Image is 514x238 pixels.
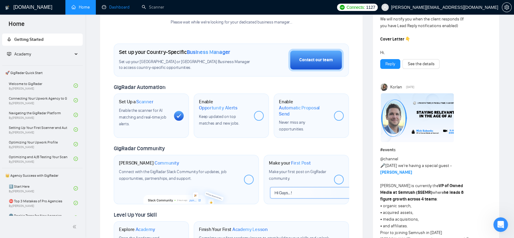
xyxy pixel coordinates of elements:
a: ⛔ Top 3 Mistakes of Pro AgenciesBy[PERSON_NAME] [9,196,74,210]
span: Enable the scanner for AI matching and real-time job alerts. [119,108,166,126]
span: Business Manager [187,49,230,55]
span: Keep updated on top matches and new jobs. [199,114,239,126]
span: rocket [7,37,11,41]
span: GigRadar Community [114,145,165,152]
span: 1127 [366,4,375,11]
span: check-circle [74,157,78,161]
span: Academy [136,226,155,233]
span: check-circle [74,98,78,102]
span: Connects: [346,4,365,11]
div: Please wait while we're looking for your dedicated business manager... [167,20,296,25]
a: Welcome to GigRadarBy[PERSON_NAME] [9,79,74,92]
h1: Set Up a [119,99,153,105]
h1: Make your [269,160,311,166]
a: dashboardDashboard [102,5,130,10]
span: Automatic Proposal Send [279,105,329,117]
a: Reply [385,61,395,67]
a: Optimizing and A/B Testing Your Scanner for Better ResultsBy[PERSON_NAME] [9,152,74,165]
img: F09E0NJK02H-Nick%20Eubanks.png [381,93,454,142]
a: Navigating the GigRadar PlatformBy[PERSON_NAME] [9,108,74,122]
img: slackcommunity-bg.png [143,183,230,204]
div: Contact our team [299,57,333,63]
span: user [383,5,387,9]
span: check-circle [74,127,78,132]
h1: [PERSON_NAME] [119,160,179,166]
span: double-left [72,224,78,230]
a: homeHome [71,5,90,10]
span: 🎤 [380,163,385,168]
span: Never miss any opportunities. [279,120,305,132]
span: Home [4,20,30,32]
iframe: Intercom live chat [493,217,508,232]
span: 👑 Agency Success with GigRadar [3,169,82,182]
span: First Post [291,160,311,166]
span: Set up your [GEOGRAPHIC_DATA] or [GEOGRAPHIC_DATA] Business Manager to access country-specific op... [119,59,254,71]
h1: Enable [199,99,249,111]
a: [PERSON_NAME] [380,170,412,175]
img: logo [5,3,9,12]
a: searchScanner [142,5,164,10]
span: fund-projection-screen [7,52,11,56]
span: Level Up Your Skill [114,211,157,218]
span: Getting Started [14,37,43,42]
button: setting [502,2,512,12]
h1: Finish Your First [199,226,267,233]
span: @channel [380,156,398,162]
span: 🚀 GigRadar Quick Start [3,67,82,79]
span: check-circle [74,142,78,146]
button: Contact our team [288,49,344,71]
h1: Explore [119,226,155,233]
img: upwork-logo.png [340,5,345,10]
span: Community [155,160,179,166]
li: Getting Started [2,34,83,46]
span: GigRadar Automation [114,84,165,91]
span: check-circle [74,201,78,205]
a: 1️⃣ Start HereBy[PERSON_NAME] [9,182,74,195]
strong: Cover Letter 👇 [380,37,410,42]
span: Academy [7,52,31,57]
img: Korlan [381,83,388,91]
span: Make your first post on GigRadar community. [269,169,326,181]
span: Connect with the GigRadar Slack Community for updates, job opportunities, partnerships, and support. [119,169,227,181]
a: Optimizing Your Upwork ProfileBy[PERSON_NAME] [9,137,74,151]
span: check-circle [74,215,78,220]
h1: Set up your Country-Specific [119,49,230,55]
span: Opportunity Alerts [199,105,238,111]
span: check-circle [74,113,78,117]
h1: Enable [279,99,329,117]
span: check-circle [74,186,78,190]
button: See the details [402,59,439,69]
a: 🌚 Rookie Traps for New Agencies [9,211,74,224]
span: Academy Lesson [232,226,268,233]
span: Scanner [136,99,153,105]
span: Korlan [390,84,402,91]
span: check-circle [74,83,78,88]
h1: # events [380,147,492,153]
a: Connecting Your Upwork Agency to GigRadarBy[PERSON_NAME] [9,94,74,107]
span: [DATE] [406,84,414,90]
a: Setting Up Your First Scanner and Auto-BidderBy[PERSON_NAME] [9,123,74,136]
button: Reply [380,59,400,69]
a: setting [502,5,512,10]
span: setting [502,5,511,10]
a: See the details [408,61,434,67]
span: Academy [14,52,31,57]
